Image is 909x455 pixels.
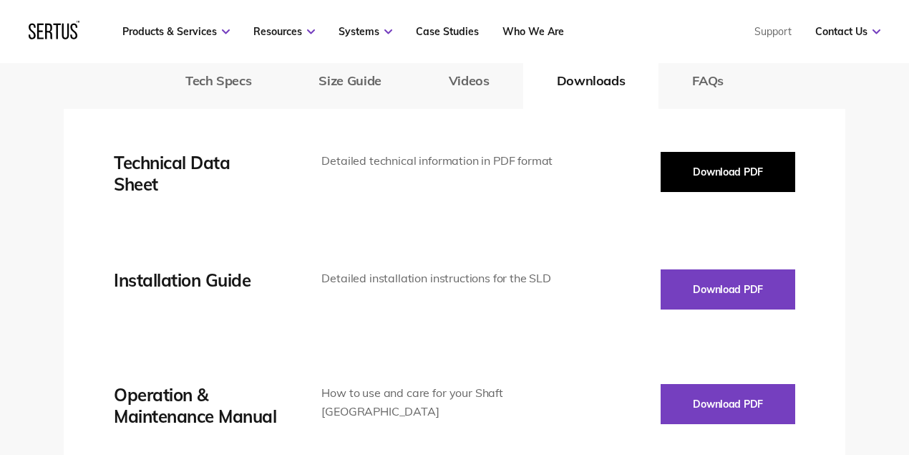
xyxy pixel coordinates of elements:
[253,25,315,38] a: Resources
[339,25,392,38] a: Systems
[416,25,479,38] a: Case Studies
[321,384,558,421] div: How to use and care for your Shaft [GEOGRAPHIC_DATA]
[661,269,795,310] button: Download PDF
[152,52,285,109] button: Tech Specs
[661,152,795,192] button: Download PDF
[415,52,523,109] button: Videos
[321,269,558,288] div: Detailed installation instructions for the SLD
[285,52,414,109] button: Size Guide
[651,289,909,455] iframe: Chat Widget
[122,25,230,38] a: Products & Services
[114,384,278,427] div: Operation & Maintenance Manual
[114,152,278,195] div: Technical Data Sheet
[815,25,880,38] a: Contact Us
[651,289,909,455] div: Widżet czatu
[502,25,564,38] a: Who We Are
[321,152,558,171] div: Detailed technical information in PDF format
[754,25,792,38] a: Support
[658,52,757,109] button: FAQs
[114,269,278,291] div: Installation Guide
